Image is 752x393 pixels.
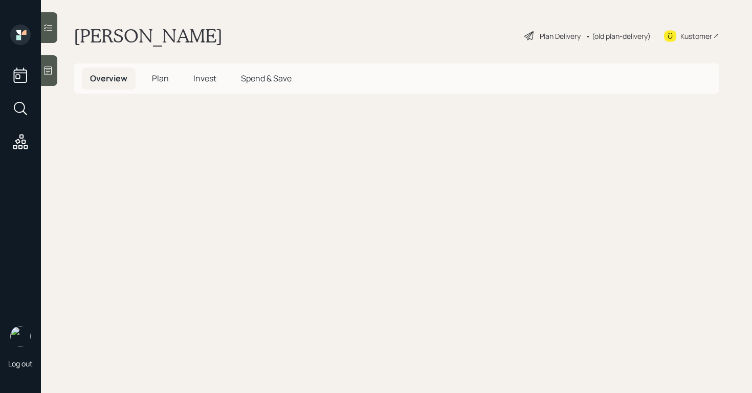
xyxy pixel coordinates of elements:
span: Invest [193,73,216,84]
div: Plan Delivery [540,31,581,41]
div: Kustomer [680,31,712,41]
img: retirable_logo.png [10,326,31,346]
h1: [PERSON_NAME] [74,25,223,47]
span: Plan [152,73,169,84]
span: Overview [90,73,127,84]
div: • (old plan-delivery) [586,31,651,41]
span: Spend & Save [241,73,292,84]
div: Log out [8,359,33,368]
